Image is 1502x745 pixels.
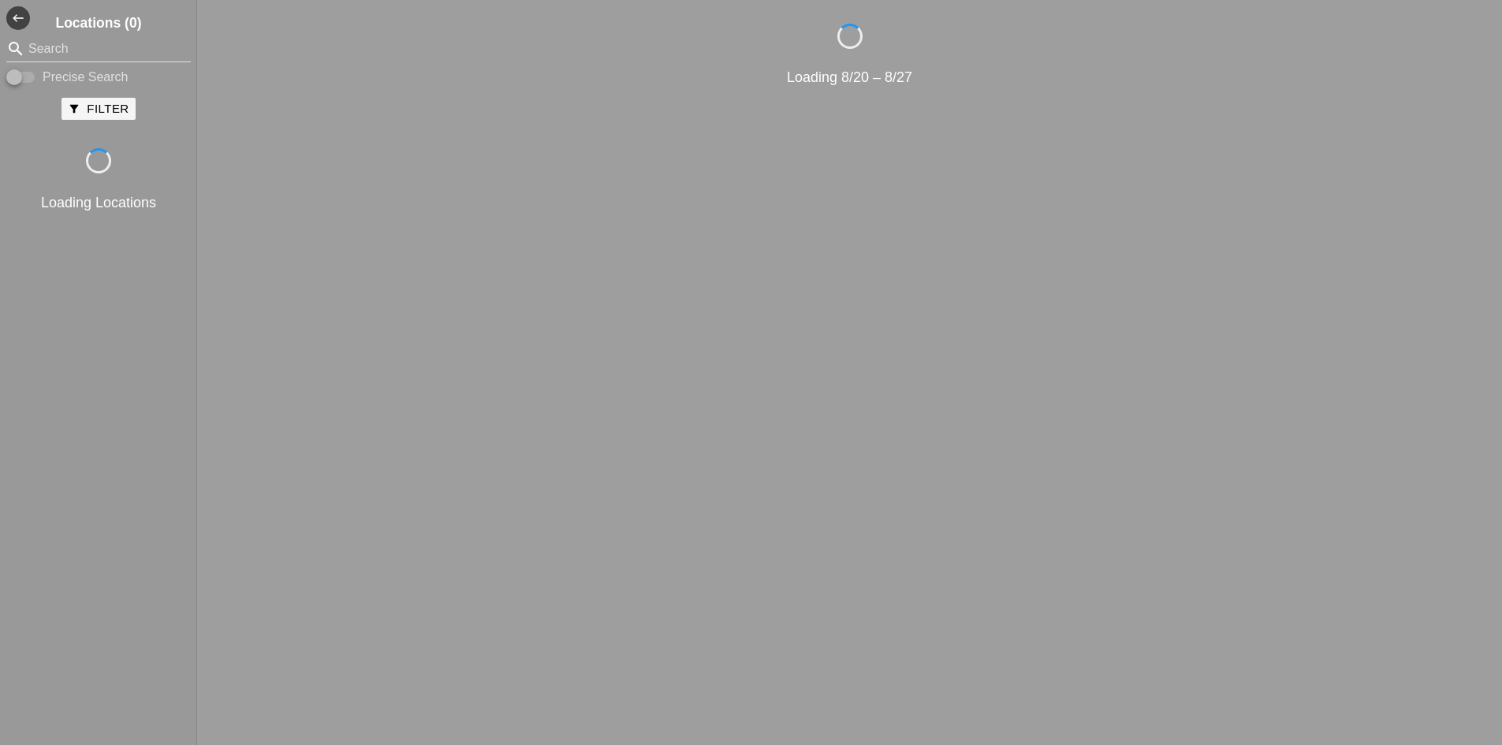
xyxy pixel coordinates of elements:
i: west [6,6,30,30]
label: Precise Search [43,69,129,85]
div: Loading Locations [3,192,194,214]
i: filter_alt [68,102,80,115]
input: Search [28,36,169,61]
button: Shrink Sidebar [6,6,30,30]
div: Loading 8/20 – 8/27 [203,67,1496,88]
i: search [6,39,25,58]
div: Enable Precise search to match search terms exactly. [6,68,191,87]
div: Filter [68,100,129,118]
button: Filter [61,98,135,120]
